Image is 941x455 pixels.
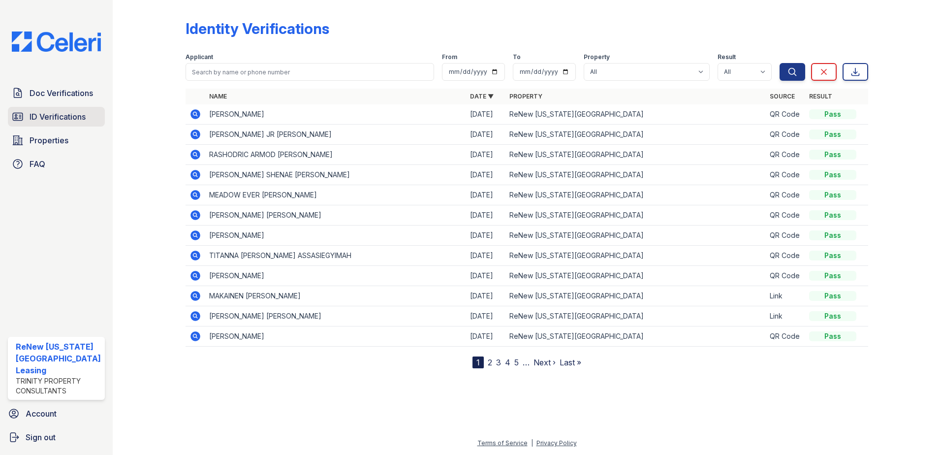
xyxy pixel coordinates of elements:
[30,134,68,146] span: Properties
[466,205,505,226] td: [DATE]
[505,125,766,145] td: ReNew [US_STATE][GEOGRAPHIC_DATA]
[205,185,466,205] td: MEADOW EVER [PERSON_NAME]
[466,226,505,246] td: [DATE]
[809,230,856,240] div: Pass
[466,286,505,306] td: [DATE]
[718,53,736,61] label: Result
[186,20,329,37] div: Identity Verifications
[466,326,505,347] td: [DATE]
[584,53,610,61] label: Property
[205,145,466,165] td: RASHODRIC ARMOD [PERSON_NAME]
[766,226,805,246] td: QR Code
[8,83,105,103] a: Doc Verifications
[766,306,805,326] td: Link
[505,205,766,226] td: ReNew [US_STATE][GEOGRAPHIC_DATA]
[496,357,501,367] a: 3
[8,107,105,127] a: ID Verifications
[505,145,766,165] td: ReNew [US_STATE][GEOGRAPHIC_DATA]
[505,326,766,347] td: ReNew [US_STATE][GEOGRAPHIC_DATA]
[766,266,805,286] td: QR Code
[466,306,505,326] td: [DATE]
[505,306,766,326] td: ReNew [US_STATE][GEOGRAPHIC_DATA]
[514,357,519,367] a: 5
[205,205,466,226] td: [PERSON_NAME] [PERSON_NAME]
[488,357,492,367] a: 2
[770,93,795,100] a: Source
[523,357,530,368] span: …
[4,427,109,447] a: Sign out
[533,357,556,367] a: Next ›
[766,145,805,165] td: QR Code
[505,286,766,306] td: ReNew [US_STATE][GEOGRAPHIC_DATA]
[205,246,466,266] td: TITANNA [PERSON_NAME] ASSASIEGYIMAH
[477,439,528,447] a: Terms of Service
[809,311,856,321] div: Pass
[205,125,466,145] td: [PERSON_NAME] JR [PERSON_NAME]
[766,205,805,226] td: QR Code
[505,185,766,205] td: ReNew [US_STATE][GEOGRAPHIC_DATA]
[186,53,213,61] label: Applicant
[466,165,505,185] td: [DATE]
[205,306,466,326] td: [PERSON_NAME] [PERSON_NAME]
[809,251,856,260] div: Pass
[505,165,766,185] td: ReNew [US_STATE][GEOGRAPHIC_DATA]
[513,53,521,61] label: To
[205,165,466,185] td: [PERSON_NAME] SHENAE [PERSON_NAME]
[26,408,57,420] span: Account
[505,104,766,125] td: ReNew [US_STATE][GEOGRAPHIC_DATA]
[766,246,805,266] td: QR Code
[766,125,805,145] td: QR Code
[4,32,109,52] img: CE_Logo_Blue-a8612792a0a2168367f1c8372b55b34899dd931a85d93a1a3d3e32e68fde9ad4.png
[16,376,101,396] div: Trinity Property Consultants
[466,185,505,205] td: [DATE]
[809,210,856,220] div: Pass
[809,271,856,281] div: Pass
[16,341,101,376] div: ReNew [US_STATE][GEOGRAPHIC_DATA] Leasing
[809,130,856,139] div: Pass
[809,170,856,180] div: Pass
[766,104,805,125] td: QR Code
[4,404,109,423] a: Account
[809,93,832,100] a: Result
[8,154,105,174] a: FAQ
[766,165,805,185] td: QR Code
[472,357,484,368] div: 1
[205,226,466,246] td: [PERSON_NAME]
[209,93,227,100] a: Name
[205,104,466,125] td: [PERSON_NAME]
[509,93,542,100] a: Property
[809,291,856,301] div: Pass
[26,431,56,443] span: Sign out
[809,109,856,119] div: Pass
[442,53,457,61] label: From
[505,226,766,246] td: ReNew [US_STATE][GEOGRAPHIC_DATA]
[205,326,466,347] td: [PERSON_NAME]
[505,246,766,266] td: ReNew [US_STATE][GEOGRAPHIC_DATA]
[466,246,505,266] td: [DATE]
[205,266,466,286] td: [PERSON_NAME]
[30,111,86,123] span: ID Verifications
[205,286,466,306] td: MAKAINEN [PERSON_NAME]
[30,158,45,170] span: FAQ
[466,125,505,145] td: [DATE]
[809,190,856,200] div: Pass
[505,357,510,367] a: 4
[186,63,435,81] input: Search by name or phone number
[809,150,856,160] div: Pass
[536,439,577,447] a: Privacy Policy
[560,357,581,367] a: Last »
[809,331,856,341] div: Pass
[466,266,505,286] td: [DATE]
[505,266,766,286] td: ReNew [US_STATE][GEOGRAPHIC_DATA]
[470,93,494,100] a: Date ▼
[8,130,105,150] a: Properties
[30,87,93,99] span: Doc Verifications
[766,185,805,205] td: QR Code
[466,104,505,125] td: [DATE]
[531,439,533,447] div: |
[466,145,505,165] td: [DATE]
[766,286,805,306] td: Link
[766,326,805,347] td: QR Code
